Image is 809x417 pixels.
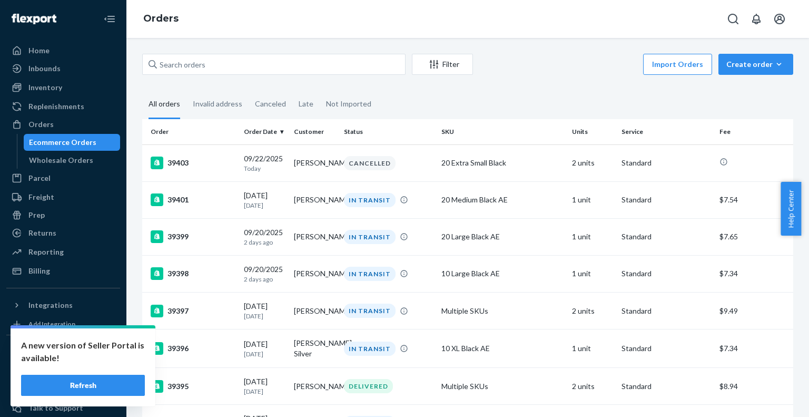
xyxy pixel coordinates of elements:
button: Close Navigation [99,8,120,30]
p: Today [244,164,285,173]
div: Late [299,90,313,118]
div: 20 Extra Small Black [441,158,563,168]
p: Standard [621,381,711,392]
div: [DATE] [244,339,285,358]
div: Returns [28,228,56,238]
div: IN TRANSIT [344,193,396,207]
a: Add Fast Tag [6,365,120,377]
div: Not Imported [326,90,371,118]
td: Multiple SKUs [437,293,567,329]
td: 2 units [568,293,618,329]
th: Order Date [240,119,290,144]
td: [PERSON_NAME] [290,144,340,181]
a: Prep [6,207,120,224]
p: [DATE] [244,387,285,396]
td: Multiple SKUs [437,368,567,405]
td: [PERSON_NAME] [290,293,340,329]
div: Parcel [28,173,51,183]
div: 20 Large Black AE [441,231,563,242]
button: Refresh [21,375,145,396]
p: Standard [621,268,711,279]
div: IN TRANSIT [344,342,396,356]
div: Customer [294,127,336,136]
div: 09/20/2025 [244,227,285,247]
div: Create order [726,59,785,70]
div: [DATE] [244,190,285,210]
a: Orders [6,116,120,133]
button: Filter [412,54,473,75]
p: [DATE] [244,201,285,210]
div: Invalid address [193,90,242,118]
th: Fee [715,119,793,144]
a: Reporting [6,244,120,260]
div: [DATE] [244,301,285,321]
button: Integrations [6,297,120,314]
th: Status [340,119,437,144]
div: Billing [28,266,50,276]
div: 09/22/2025 [244,153,285,173]
th: Order [142,119,240,144]
td: 1 unit [568,329,618,368]
div: Replenishments [28,101,84,112]
p: Standard [621,195,711,205]
div: DELIVERED [344,379,393,393]
p: Standard [621,158,711,168]
div: Wholesale Orders [29,155,93,166]
a: Ecommerce Orders [24,134,121,151]
a: Add Integration [6,318,120,331]
td: 2 units [568,144,618,181]
div: Talk to Support [28,403,83,413]
button: Import Orders [643,54,712,75]
div: Add Integration [28,319,75,328]
div: 10 Large Black AE [441,268,563,279]
a: Parcel [6,170,120,187]
div: Inventory [28,82,62,93]
input: Search orders [142,54,406,75]
p: [DATE] [244,350,285,358]
a: Replenishments [6,98,120,115]
div: 39403 [151,157,235,169]
div: Filter [412,59,472,70]
div: IN TRANSIT [344,304,396,318]
div: 39401 [151,193,235,206]
ol: breadcrumbs [135,4,187,34]
td: 1 unit [568,218,618,255]
div: All orders [149,90,180,119]
td: 1 unit [568,255,618,292]
div: Home [28,45,50,56]
div: Integrations [28,300,73,311]
div: CANCELLED [344,156,396,170]
td: $7.54 [715,181,793,218]
div: IN TRANSIT [344,267,396,281]
div: Prep [28,210,45,220]
p: 2 days ago [244,275,285,284]
a: Inventory [6,79,120,96]
a: Settings [6,382,120,399]
td: 1 unit [568,181,618,218]
a: Home [6,42,120,59]
th: Service [617,119,715,144]
td: [PERSON_NAME] [290,368,340,405]
div: 39395 [151,380,235,393]
a: Orders [143,13,179,24]
a: Freight [6,189,120,206]
p: Standard [621,306,711,316]
button: Open account menu [769,8,790,30]
div: Inbounds [28,63,61,74]
td: 2 units [568,368,618,405]
th: Units [568,119,618,144]
p: Standard [621,231,711,242]
div: 39397 [151,305,235,317]
a: Wholesale Orders [24,152,121,169]
div: 39399 [151,230,235,243]
div: 39398 [151,267,235,280]
button: Fast Tags [6,344,120,361]
button: Help Center [781,182,801,236]
td: $8.94 [715,368,793,405]
div: 09/20/2025 [244,264,285,284]
button: Open notifications [746,8,767,30]
div: 39396 [151,342,235,355]
td: [PERSON_NAME] [290,181,340,218]
td: $7.34 [715,255,793,292]
button: Open Search Box [723,8,744,30]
